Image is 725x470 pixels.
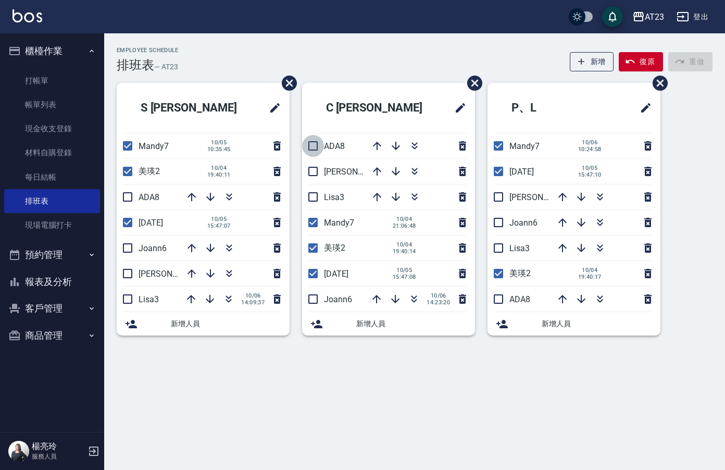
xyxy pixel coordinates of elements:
a: 現金收支登錄 [4,117,100,141]
button: 客戶管理 [4,295,100,322]
span: 刪除班表 [645,68,669,98]
span: 14:09:37 [241,299,265,306]
span: 19:40:11 [207,171,231,178]
span: 刪除班表 [459,68,484,98]
span: Joann6 [324,294,352,304]
span: 美瑛2 [324,243,345,253]
span: [PERSON_NAME]19 [509,192,581,202]
span: 10/04 [393,241,416,248]
span: ADA8 [509,294,530,304]
span: 10/06 [241,292,265,299]
button: 報表及分析 [4,268,100,295]
span: 10/04 [207,165,231,171]
button: 新增 [570,52,614,71]
span: 10:24:58 [578,146,602,153]
h2: S [PERSON_NAME] [125,89,255,127]
div: 新增人員 [117,312,290,336]
h3: 排班表 [117,58,154,72]
span: 新增人員 [356,318,467,329]
span: 10/04 [578,267,602,274]
span: 修改班表的標題 [448,95,467,120]
span: Lisa3 [509,243,530,253]
span: 10:35:45 [207,146,231,153]
button: save [602,6,623,27]
span: Joann6 [139,243,167,253]
button: AT23 [628,6,668,28]
span: Mandy7 [509,141,540,151]
span: [DATE] [324,269,348,279]
span: [PERSON_NAME]19 [139,269,210,279]
span: 15:47:07 [207,222,231,229]
span: 10/05 [393,267,416,274]
button: 商品管理 [4,322,100,349]
h2: Employee Schedule [117,47,179,54]
span: Lisa3 [324,192,344,202]
span: [DATE] [509,167,534,177]
span: 美瑛2 [139,166,160,176]
span: Lisa3 [139,294,159,304]
h6: — AT23 [154,61,178,72]
span: Mandy7 [324,218,354,228]
span: 新增人員 [171,318,281,329]
span: 修改班表的標題 [262,95,281,120]
a: 打帳單 [4,69,100,93]
span: 15:47:08 [393,274,416,280]
span: 19:40:17 [578,274,602,280]
img: Logo [12,9,42,22]
span: 19:40:14 [393,248,416,255]
span: 10/05 [207,216,231,222]
span: ADA8 [324,141,345,151]
a: 材料自購登錄 [4,141,100,165]
button: 復原 [619,52,663,71]
h5: 楊亮玲 [32,441,85,452]
span: [DATE] [139,218,163,228]
span: 10/06 [427,292,450,299]
span: 美瑛2 [509,268,531,278]
img: Person [8,441,29,462]
span: 新增人員 [542,318,652,329]
h2: P、L [496,89,593,127]
span: 修改班表的標題 [633,95,652,120]
button: 登出 [672,7,712,27]
span: 10/05 [207,139,231,146]
span: 刪除班表 [274,68,298,98]
div: AT23 [645,10,664,23]
button: 櫃檯作業 [4,38,100,65]
div: 新增人員 [302,312,475,336]
span: 10/04 [393,216,416,222]
span: 10/06 [578,139,602,146]
span: Mandy7 [139,141,169,151]
a: 每日結帳 [4,165,100,189]
span: 14:23:20 [427,299,450,306]
span: 21:06:48 [393,222,416,229]
span: ADA8 [139,192,159,202]
p: 服務人員 [32,452,85,461]
h2: C [PERSON_NAME] [310,89,441,127]
a: 排班表 [4,189,100,213]
button: 預約管理 [4,241,100,268]
a: 現場電腦打卡 [4,213,100,237]
span: [PERSON_NAME]19 [324,167,396,177]
span: Joann6 [509,218,537,228]
a: 帳單列表 [4,93,100,117]
div: 新增人員 [488,312,660,336]
span: 10/05 [578,165,602,171]
span: 15:47:10 [578,171,602,178]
